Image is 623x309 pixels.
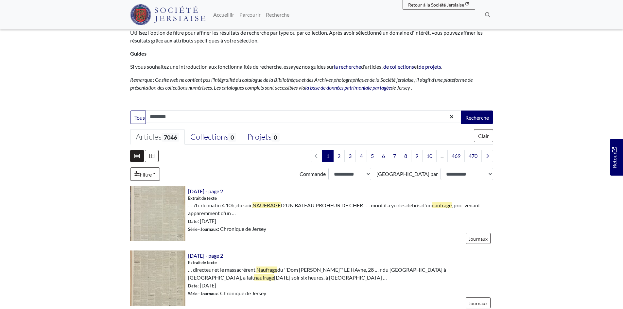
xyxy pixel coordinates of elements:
font: Extrait de texte [188,260,217,265]
font: [DATE] soir six heures, à [GEOGRAPHIC_DATA] … [274,274,387,281]
a: la base de données patrimoniale partagée [305,84,391,91]
font: de Jersey . [391,84,412,91]
a: Aller à la page 3 [344,150,356,162]
font: du ''Dom [PERSON_NAME]”' LE HAvne, 28 … r du [GEOGRAPHIC_DATA] à [GEOGRAPHIC_DATA], a fait [188,266,446,281]
input: Entrez un ou plusieurs termes de recherche... [146,111,462,123]
a: Recherche [263,8,292,21]
font: 470 [469,153,477,159]
a: [DATE] - page 2 [188,252,223,259]
a: Filtre [130,167,160,181]
font: Commande [300,171,326,177]
a: de projets [419,63,441,70]
a: Aller à la page 10 [422,150,437,162]
font: 7 [393,153,396,159]
nav: pagination [308,150,493,162]
a: Aller à la page 470 [464,150,482,162]
font: Retour à la Société Jersiaise [408,2,464,8]
font: Si vous souhaitez une introduction aux fonctionnalités de recherche, essayez nos guides sur [130,63,334,70]
font: … 7h. du matin 4 10h, du soir, [188,202,252,208]
a: Page suivante [481,150,493,162]
a: de collections [383,63,414,70]
font: 10 [426,153,432,159]
font: Parcourir [239,11,261,18]
font: Collections [190,132,228,142]
font: 3 [349,153,352,159]
font: [GEOGRAPHIC_DATA] par [376,171,438,177]
font: Série - Journaux [188,291,218,296]
font: Accueillir [213,11,234,18]
button: Recherche [461,111,493,124]
a: Aller à la page 5 [367,150,378,162]
img: Société Jersiaise [130,4,206,25]
font: Retour [611,152,617,168]
font: Projets [247,132,271,142]
a: Aller à la page 9 [411,150,423,162]
font: Guides [130,50,147,57]
font: 0 [274,134,277,141]
font: Recherche [266,11,289,18]
a: Aller à la page 7 [389,150,400,162]
font: Journaux [469,236,488,242]
a: Aller à la page 469 [447,150,465,162]
a: Journaux [466,297,491,308]
a: Aller à la page 6 [378,150,389,162]
a: Parcourir [237,8,263,21]
li: Page précédente [311,150,322,162]
font: Naufrage [256,266,277,273]
font: d'articles , [361,63,383,70]
font: 8 [404,153,407,159]
font: 9 [415,153,418,159]
a: Aller à la page 4 [355,150,367,162]
font: … directeur et le massacrérent. [188,266,256,273]
a: Journaux [466,233,491,244]
font: Remarque : Ce site web ne contient pas l'intégralité du catalogue de la Bibliothèque et des Archi... [130,77,473,91]
font: Utilisez l'option de filtre pour affiner les résultats de recherche par type ou par collection. A... [130,29,483,43]
font: 2 [337,153,340,159]
font: 6 [382,153,385,159]
font: 469 [452,153,460,159]
a: Accueillir [211,8,237,21]
font: Journaux [469,300,488,306]
font: : Chronique de Jersey [218,290,266,296]
a: [DATE] - page 2 [188,188,223,194]
font: Série - Journaux [188,227,218,232]
button: Tous [130,111,146,124]
a: la recherche [334,63,361,70]
img: 1er juin 1895 - page 2 [130,250,185,306]
font: 1 [326,153,329,159]
a: Logo de la Société Jersiaise [130,3,206,27]
font: naufrage [254,274,274,281]
font: . [441,63,442,70]
font: 7046 [164,134,177,141]
font: et [414,63,419,70]
font: Recherche [465,114,489,121]
font: D'UN BATEAU PROHEUR DE CHER- … mont il a yu des débris d'un [281,202,432,208]
font: Date [188,283,198,288]
font: Tous [134,114,145,121]
font: Articles [136,132,162,142]
font: 5 [371,153,374,159]
font: 4 [360,153,363,159]
a: Aller à la page 2 [333,150,345,162]
font: : [DATE] [198,282,216,288]
font: : Chronique de Jersey [218,226,266,232]
font: 0 [231,134,234,141]
font: Filtre [140,171,152,178]
font: Clair [478,133,489,139]
button: Clair [474,129,493,143]
span: Aller à la page 1 [322,150,334,162]
font: Extrait de texte [188,196,217,201]
a: Aller à la page 8 [400,150,411,162]
font: NAUFRAGE [252,202,281,208]
font: : [DATE] [198,218,216,224]
a: Souhaitez-vous donner votre avis ? [610,139,623,176]
img: 9 janvier 1895 - page 2 [130,186,185,241]
font: Date [188,219,198,224]
font: naufrage [432,202,452,208]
